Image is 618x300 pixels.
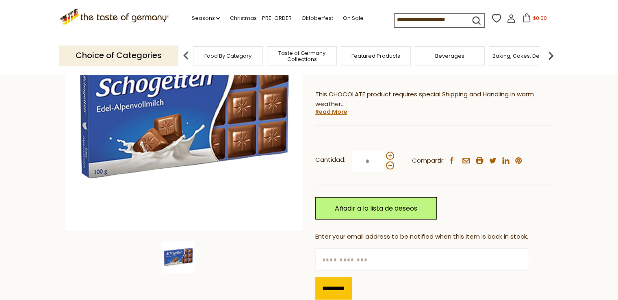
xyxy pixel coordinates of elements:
img: next arrow [543,48,559,64]
a: 0 reseñas [350,66,381,75]
a: Food By Category [204,53,252,59]
p: This CHOCOLATE product requires special Shipping and Handling in warm weather [315,89,553,110]
div: Enter your email address to be notified when this item is back in stock. [315,232,553,242]
button: $0.00 [517,13,552,26]
a: Añadir a la lista de deseos [315,197,437,220]
img: Schogetten Edel-Alpenvollmilch [162,241,195,273]
a: Featured Products [351,53,400,59]
a: Taste of Germany Collections [269,50,334,62]
span: Compartir: [412,156,445,166]
a: Baking, Cakes, Desserts [492,53,555,59]
input: Cantidad: [351,150,384,172]
a: Christmas - PRE-ORDER [230,14,291,23]
a: On Sale [343,14,363,23]
a: Read More [315,108,347,116]
span: $0.00 [533,15,546,22]
a: Oktoberfest [301,14,333,23]
p: Choice of Categories [59,46,178,65]
a: Seasons [191,14,220,23]
strong: Cantidad: [315,155,345,165]
img: previous arrow [178,48,194,64]
a: Beverages [435,53,464,59]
